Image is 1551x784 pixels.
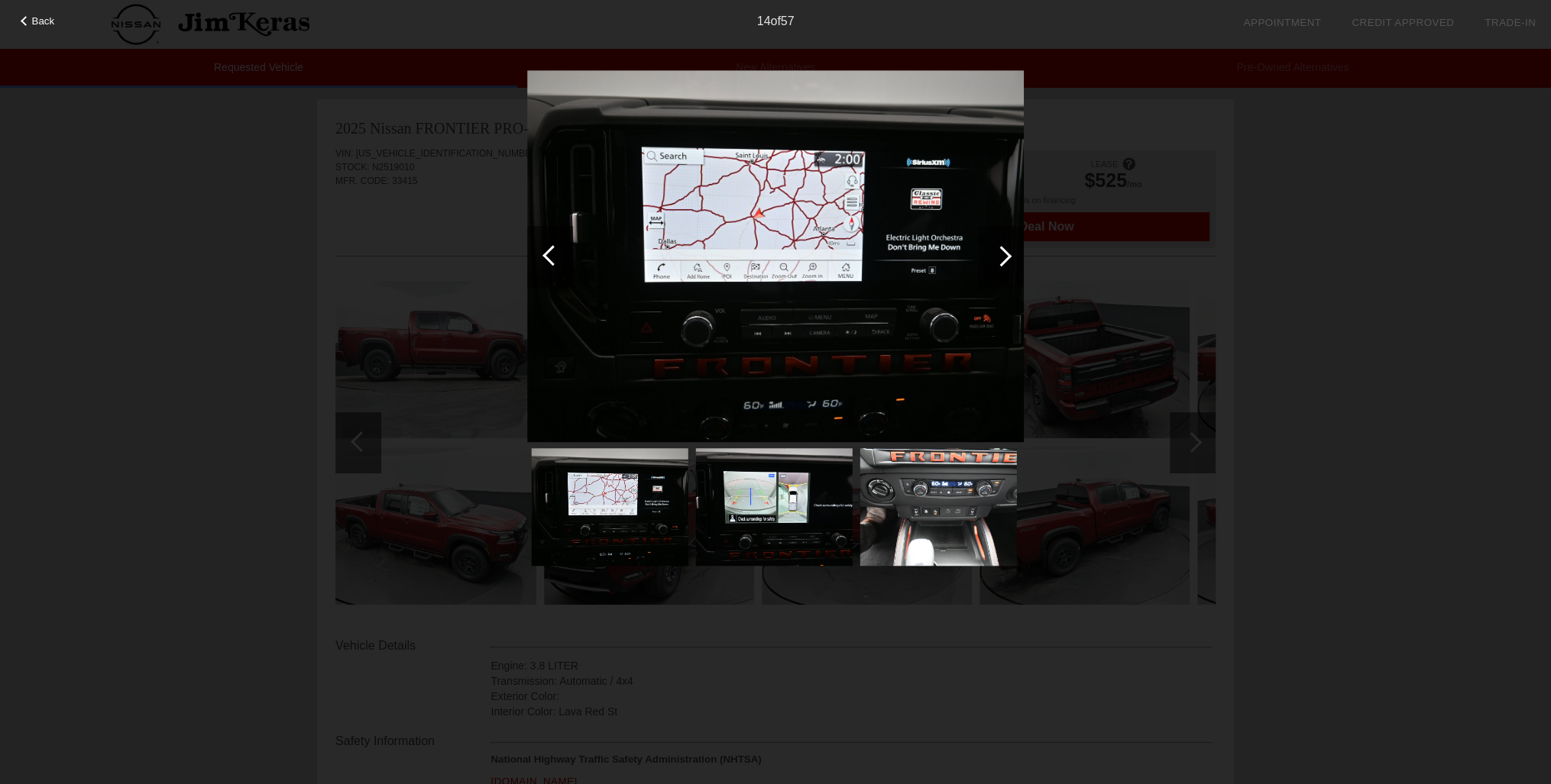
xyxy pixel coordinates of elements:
span: Back [32,15,55,27]
a: Credit Approved [1352,17,1454,28]
a: Appointment [1243,17,1321,28]
img: 14.jpg [532,448,688,566]
a: Trade-In [1485,17,1536,28]
img: 14.jpg [527,70,1024,443]
img: 16.jpg [860,448,1017,566]
span: 57 [781,15,795,27]
img: 15.jpg [696,448,853,566]
span: 14 [757,15,771,27]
